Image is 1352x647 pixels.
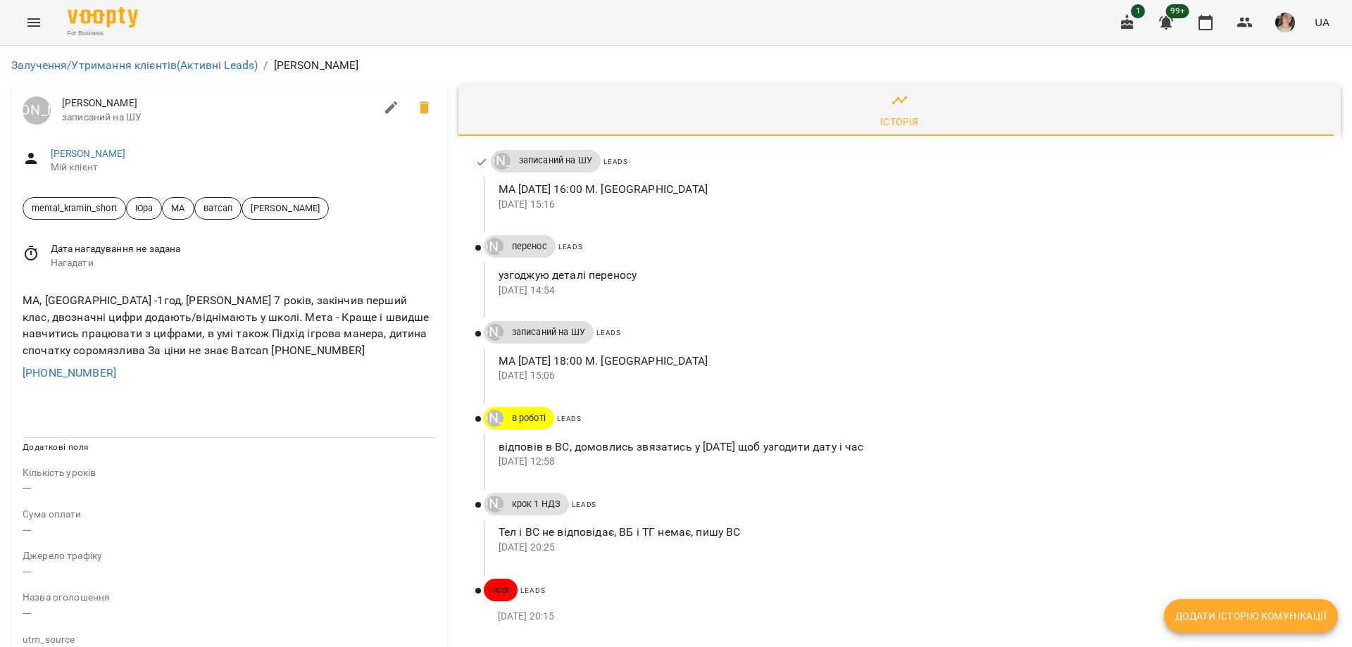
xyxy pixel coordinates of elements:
[62,111,375,125] span: записаний на ШУ
[23,591,436,605] p: field-description
[68,7,138,27] img: Voopty Logo
[23,508,436,522] p: field-description
[487,238,503,255] div: Юрій Тимочко
[23,466,436,480] p: field-description
[499,181,1318,198] p: МА [DATE] 16:00 М. [GEOGRAPHIC_DATA]
[484,324,503,341] a: [PERSON_NAME]
[23,479,436,496] p: ---
[23,366,116,379] a: [PHONE_NUMBER]
[242,201,328,215] span: [PERSON_NAME]
[572,501,596,508] span: Leads
[484,238,503,255] a: [PERSON_NAME]
[487,410,503,427] div: Юрій Тимочко
[195,201,242,215] span: ватсап
[603,158,628,165] span: Leads
[499,524,1318,541] p: Тел і ВС не відповідає, ВБ і ТГ немає, пишу ВС
[62,96,375,111] span: [PERSON_NAME]
[596,329,621,337] span: Leads
[499,541,1318,555] p: [DATE] 20:25
[499,198,1318,212] p: [DATE] 15:16
[557,415,582,422] span: Leads
[23,605,436,622] p: ---
[503,498,569,510] span: крок 1 НДЗ
[51,161,436,175] span: Мій клієнт
[499,353,1318,370] p: МА [DATE] 18:00 М. [GEOGRAPHIC_DATA]
[1166,4,1189,18] span: 99+
[51,256,436,270] span: Нагадати
[51,148,126,159] a: [PERSON_NAME]
[1131,4,1145,18] span: 1
[23,549,436,563] p: field-description
[494,153,511,170] div: Юрій Тимочко
[499,284,1318,298] p: [DATE] 14:54
[1309,9,1335,35] button: UA
[491,153,511,170] a: [PERSON_NAME]
[263,57,268,74] li: /
[880,113,919,130] div: Історія
[1315,15,1329,30] span: UA
[1175,608,1327,624] span: Додати історію комунікації
[23,522,436,539] p: ---
[499,455,1318,469] p: [DATE] 12:58
[498,610,1318,624] p: [DATE] 20:15
[51,242,436,256] span: Дата нагадування не задана
[11,57,1341,74] nav: breadcrumb
[503,240,556,253] span: перенос
[274,57,359,74] p: [PERSON_NAME]
[503,412,554,425] span: в роботі
[23,201,125,215] span: mental_kramin_short
[558,243,583,251] span: Leads
[503,326,594,339] span: записаний на ШУ
[23,442,89,452] span: Додаткові поля
[499,439,1318,456] p: відповів в ВС, домовлись звязатись у [DATE] щоб узгодити дату і час
[23,96,51,125] a: [PERSON_NAME]
[1164,599,1338,633] button: Додати історію комунікації
[484,496,503,513] a: [PERSON_NAME]
[23,96,51,125] div: Юрій Тимочко
[499,267,1318,284] p: узгоджую деталі переносу
[17,6,51,39] button: Menu
[68,29,138,38] span: For Business
[484,584,518,596] span: нові
[127,201,161,215] span: Юра
[23,633,436,647] p: field-description
[499,369,1318,383] p: [DATE] 15:06
[487,496,503,513] div: Юрій Тимочко
[1275,13,1295,32] img: 6afb9eb6cc617cb6866001ac461bd93f.JPG
[484,410,503,427] a: [PERSON_NAME]
[487,324,503,341] div: Юрій Тимочко
[11,58,258,72] a: Залучення/Утримання клієнтів(Активні Leads)
[511,154,601,167] span: записаний на ШУ
[520,586,545,594] span: Leads
[23,563,436,580] p: ---
[20,289,439,361] div: МА, [GEOGRAPHIC_DATA] -1год, [PERSON_NAME] 7 років, закінчив перший клас, двозначні цифри додають...
[163,201,193,215] span: МА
